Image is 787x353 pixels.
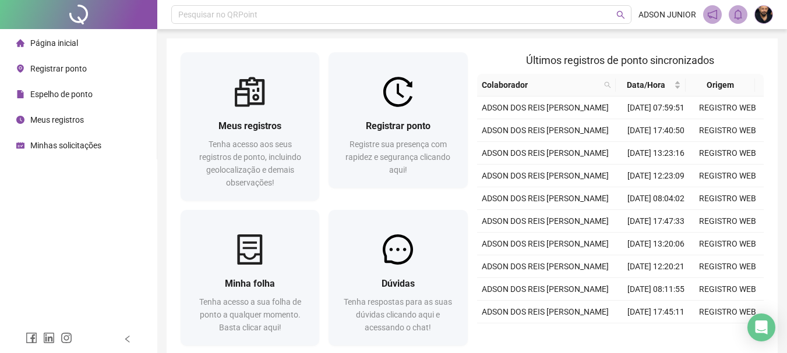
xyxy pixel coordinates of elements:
[181,52,319,201] a: Meus registrosTenha acesso aos seus registros de ponto, incluindo geolocalização e demais observa...
[692,278,764,301] td: REGISTRO WEB
[482,239,609,248] span: ADSON DOS REIS [PERSON_NAME]
[755,6,772,23] img: 84474
[620,233,692,255] td: [DATE] 13:20:06
[620,187,692,210] td: [DATE] 08:04:02
[686,74,755,97] th: Origem
[329,52,467,188] a: Registrar pontoRegistre sua presença com rapidez e segurança clicando aqui!
[747,313,775,341] div: Open Intercom Messenger
[692,165,764,187] td: REGISTRO WEB
[733,9,743,20] span: bell
[366,120,430,131] span: Registrar ponto
[620,97,692,119] td: [DATE] 07:59:51
[218,120,281,131] span: Meus registros
[692,97,764,119] td: REGISTRO WEB
[482,262,609,271] span: ADSON DOS REIS [PERSON_NAME]
[16,116,24,124] span: clock-circle
[30,38,78,48] span: Página inicial
[620,278,692,301] td: [DATE] 08:11:55
[526,54,714,66] span: Últimos registros de ponto sincronizados
[482,216,609,226] span: ADSON DOS REIS [PERSON_NAME]
[692,187,764,210] td: REGISTRO WEB
[181,210,319,345] a: Minha folhaTenha acesso a sua folha de ponto a qualquer momento. Basta clicar aqui!
[620,301,692,323] td: [DATE] 17:45:11
[199,140,301,187] span: Tenha acesso aos seus registros de ponto, incluindo geolocalização e demais observações!
[225,278,275,289] span: Minha folha
[199,297,301,332] span: Tenha acesso a sua folha de ponto a qualquer momento. Basta clicar aqui!
[707,9,718,20] span: notification
[61,332,72,344] span: instagram
[638,8,696,21] span: ADSON JUNIOR
[620,165,692,187] td: [DATE] 12:23:09
[620,79,671,91] span: Data/Hora
[692,233,764,255] td: REGISTRO WEB
[692,301,764,323] td: REGISTRO WEB
[16,141,24,149] span: schedule
[30,90,93,99] span: Espelho de ponto
[692,210,764,233] td: REGISTRO WEB
[344,297,452,332] span: Tenha respostas para as suas dúvidas clicando aqui e acessando o chat!
[620,119,692,142] td: [DATE] 17:40:50
[16,39,24,47] span: home
[123,335,132,343] span: left
[692,255,764,278] td: REGISTRO WEB
[482,79,600,91] span: Colaborador
[482,307,609,316] span: ADSON DOS REIS [PERSON_NAME]
[692,323,764,346] td: REGISTRO WEB
[345,140,450,174] span: Registre sua presença com rapidez e segurança clicando aqui!
[620,255,692,278] td: [DATE] 12:20:21
[30,64,87,73] span: Registrar ponto
[604,81,611,88] span: search
[620,210,692,233] td: [DATE] 17:47:33
[382,278,415,289] span: Dúvidas
[30,141,101,150] span: Minhas solicitações
[482,171,609,180] span: ADSON DOS REIS [PERSON_NAME]
[692,119,764,142] td: REGISTRO WEB
[620,323,692,346] td: [DATE] 13:38:29
[26,332,37,344] span: facebook
[16,65,24,73] span: environment
[616,74,685,97] th: Data/Hora
[692,142,764,165] td: REGISTRO WEB
[616,10,625,19] span: search
[482,194,609,203] span: ADSON DOS REIS [PERSON_NAME]
[620,142,692,165] td: [DATE] 13:23:16
[482,126,609,135] span: ADSON DOS REIS [PERSON_NAME]
[43,332,55,344] span: linkedin
[329,210,467,345] a: DúvidasTenha respostas para as suas dúvidas clicando aqui e acessando o chat!
[30,115,84,124] span: Meus registros
[482,103,609,112] span: ADSON DOS REIS [PERSON_NAME]
[16,90,24,98] span: file
[482,148,609,158] span: ADSON DOS REIS [PERSON_NAME]
[602,76,613,94] span: search
[482,284,609,294] span: ADSON DOS REIS [PERSON_NAME]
